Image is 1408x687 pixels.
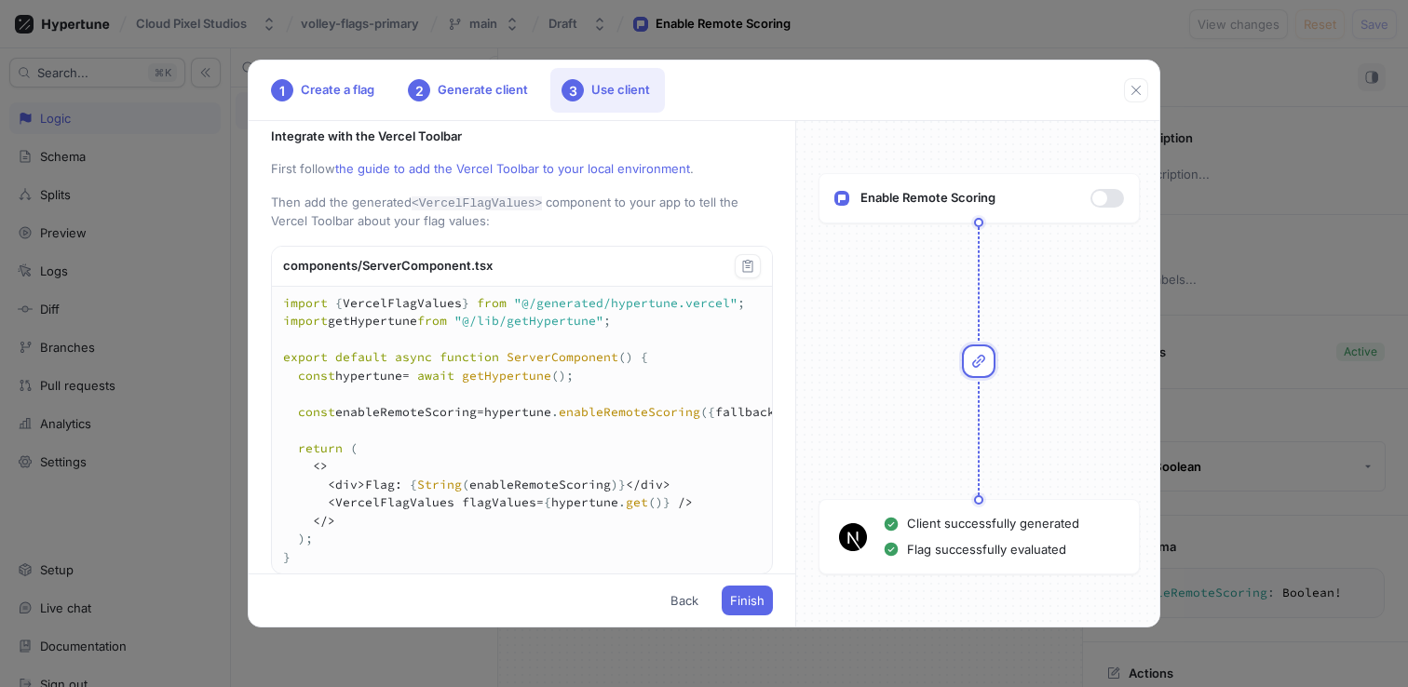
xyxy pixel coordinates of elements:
p: First follow . [271,160,773,179]
div: 2 [408,79,430,101]
button: Finish [722,586,773,615]
div: Use client [550,68,665,113]
textarea: import { VercelFlagValues } from "@/generated/hypertune.vercel"; import getHypertune from "@/lib/... [272,287,884,574]
p: Flag successfully evaluated [907,541,1066,559]
div: Generate client [397,68,543,113]
a: the guide to add the Vercel Toolbar to your local environment [335,161,690,176]
p: Enable Remote Scoring [860,189,995,208]
img: Next Logo [839,523,867,551]
p: Integrate with the Vercel Toolbar [271,128,462,146]
span: Finish [730,595,765,606]
p: Then add the generated component to your app to tell the Vercel Toolbar about your flag values: [271,194,773,231]
p: Client successfully generated [907,515,1079,533]
button: Back [662,586,707,615]
div: Create a flag [260,68,389,113]
div: components/ServerComponent.tsx [272,247,772,287]
span: Back [670,595,698,606]
code: <VercelFlagValues> [412,196,542,210]
div: 1 [271,79,293,101]
div: 3 [562,79,584,101]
